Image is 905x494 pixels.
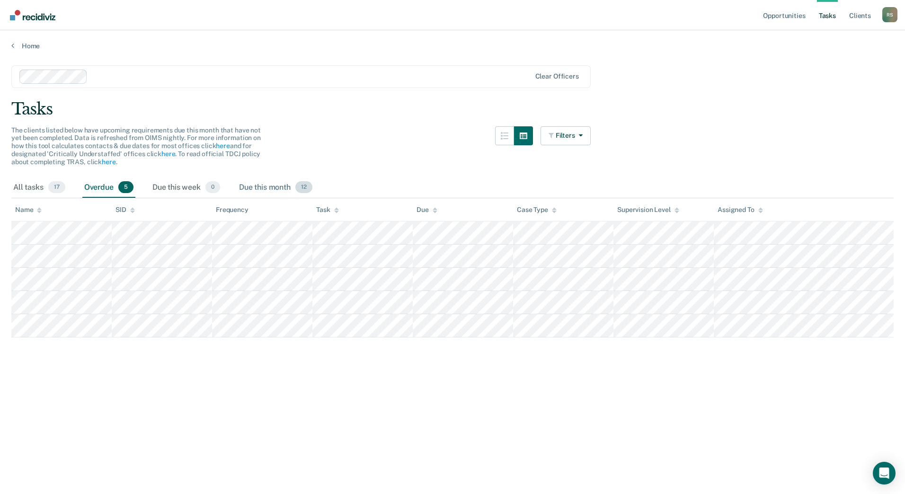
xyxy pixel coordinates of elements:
[11,177,67,198] div: All tasks17
[295,181,312,194] span: 12
[718,206,763,214] div: Assigned To
[102,158,115,166] a: here
[118,181,133,194] span: 5
[316,206,338,214] div: Task
[873,462,896,485] div: Open Intercom Messenger
[48,181,65,194] span: 17
[161,150,175,158] a: here
[115,206,135,214] div: SID
[11,42,894,50] a: Home
[517,206,557,214] div: Case Type
[11,126,261,166] span: The clients listed below have upcoming requirements due this month that have not yet been complet...
[882,7,897,22] div: R S
[10,10,55,20] img: Recidiviz
[237,177,314,198] div: Due this month12
[216,142,230,150] a: here
[535,72,579,80] div: Clear officers
[216,206,248,214] div: Frequency
[541,126,591,145] button: Filters
[151,177,222,198] div: Due this week0
[11,99,894,119] div: Tasks
[417,206,437,214] div: Due
[617,206,679,214] div: Supervision Level
[82,177,135,198] div: Overdue5
[15,206,42,214] div: Name
[882,7,897,22] button: Profile dropdown button
[205,181,220,194] span: 0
